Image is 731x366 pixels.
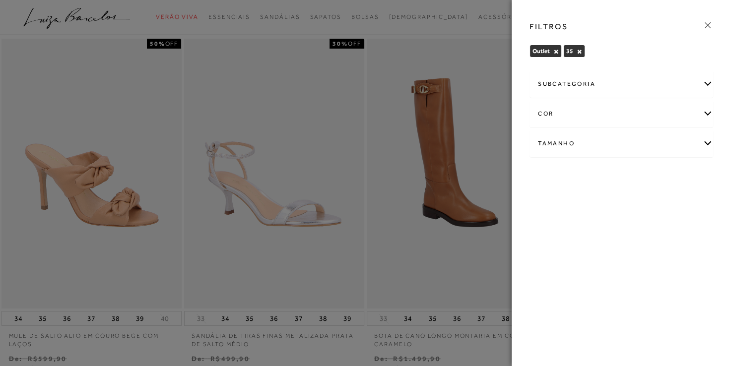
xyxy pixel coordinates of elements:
span: 35 [566,48,573,55]
h3: FILTROS [530,21,568,32]
button: Outlet Close [553,48,559,55]
span: Outlet [532,48,550,55]
div: subcategoria [530,71,713,97]
button: 35 Close [577,48,582,55]
div: Tamanho [530,130,713,157]
div: cor [530,101,713,127]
